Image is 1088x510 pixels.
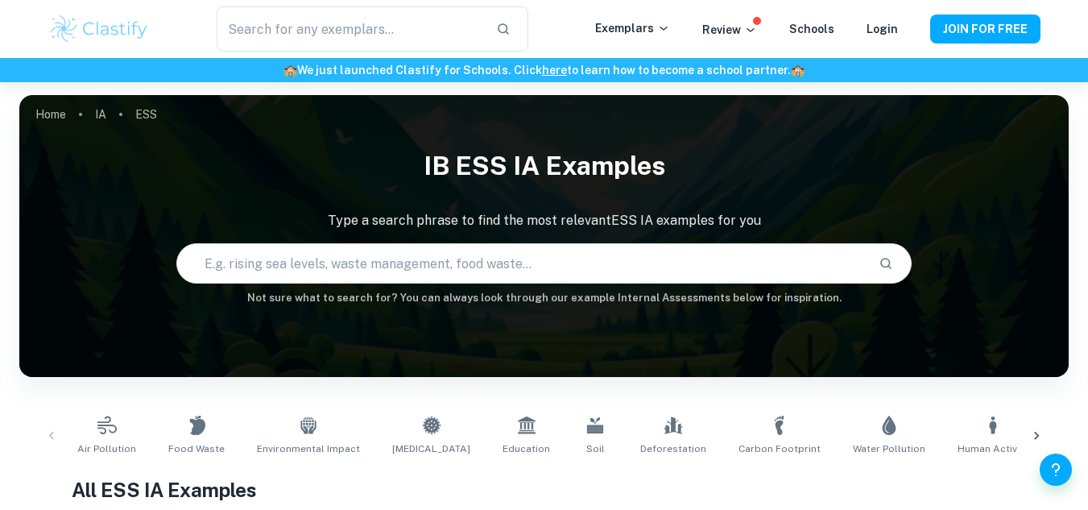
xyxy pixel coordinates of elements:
[1040,454,1072,486] button: Help and Feedback
[867,23,898,35] a: Login
[257,442,360,456] span: Environmental Impact
[640,442,706,456] span: Deforestation
[95,103,106,126] a: IA
[586,442,605,456] span: Soil
[283,64,297,77] span: 🏫
[135,106,157,123] p: ESS
[738,442,821,456] span: Carbon Footprint
[872,250,900,277] button: Search
[791,64,805,77] span: 🏫
[595,19,670,37] p: Exemplars
[3,61,1085,79] h6: We just launched Clastify for Schools. Click to learn how to become a school partner.
[542,64,567,77] a: here
[958,442,1028,456] span: Human Activity
[48,13,151,45] img: Clastify logo
[930,15,1040,44] button: JOIN FOR FREE
[19,140,1069,192] h1: IB ESS IA examples
[19,290,1069,306] h6: Not sure what to search for? You can always look through our example Internal Assessments below f...
[77,442,136,456] span: Air Pollution
[392,442,470,456] span: [MEDICAL_DATA]
[19,211,1069,230] p: Type a search phrase to find the most relevant ESS IA examples for you
[853,442,925,456] span: Water Pollution
[168,442,225,456] span: Food Waste
[217,6,482,52] input: Search for any exemplars...
[702,21,757,39] p: Review
[177,241,865,286] input: E.g. rising sea levels, waste management, food waste...
[789,23,834,35] a: Schools
[72,475,1016,504] h1: All ESS IA Examples
[35,103,66,126] a: Home
[503,442,550,456] span: Education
